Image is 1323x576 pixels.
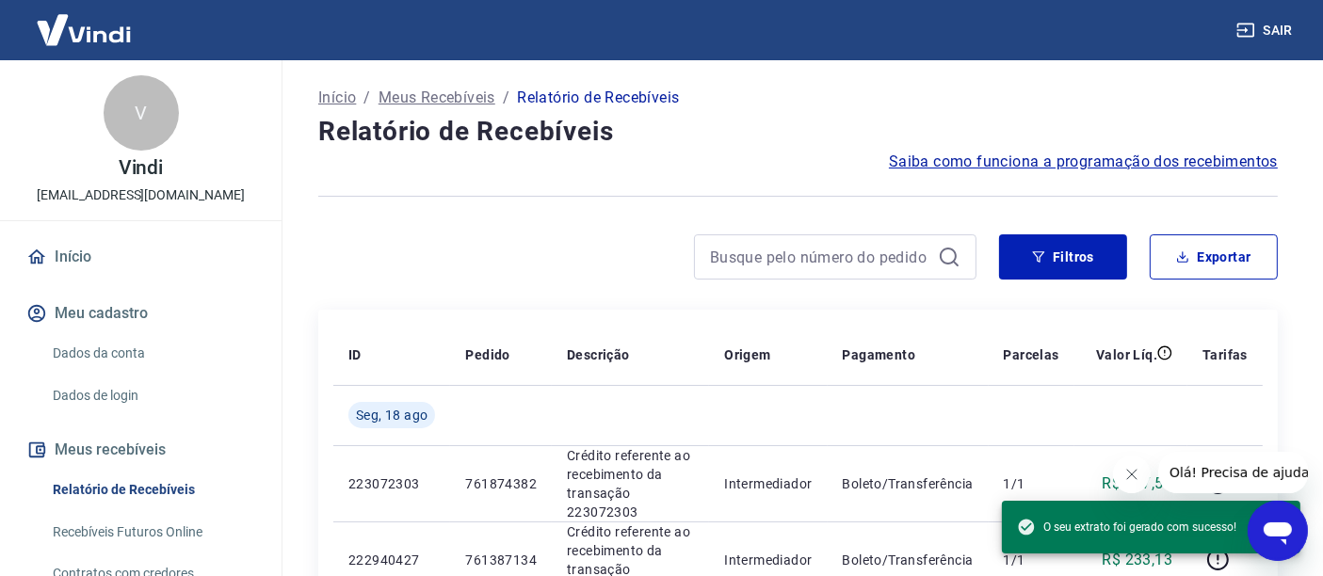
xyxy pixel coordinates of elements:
[1017,518,1236,536] span: O seu extrato foi gerado com sucesso!
[45,513,259,552] a: Recebíveis Futuros Online
[724,551,812,569] p: Intermediador
[23,429,259,471] button: Meus recebíveis
[23,293,259,334] button: Meu cadastro
[1150,234,1278,280] button: Exportar
[843,345,916,364] p: Pagamento
[1004,345,1059,364] p: Parcelas
[710,243,930,271] input: Busque pelo número do pedido
[889,151,1278,173] a: Saiba como funciona a programação dos recebimentos
[1096,345,1157,364] p: Valor Líq.
[567,446,694,521] p: Crédito referente ao recebimento da transação 223072303
[363,87,370,109] p: /
[1158,452,1308,493] iframe: Mensagem da empresa
[45,471,259,509] a: Relatório de Recebíveis
[843,551,974,569] p: Boleto/Transferência
[1103,549,1173,571] p: R$ 233,13
[517,87,679,109] p: Relatório de Recebíveis
[45,376,259,415] a: Dados de login
[104,75,179,151] div: V
[119,158,164,178] p: Vindi
[724,474,812,493] p: Intermediador
[503,87,509,109] p: /
[379,87,495,109] a: Meus Recebíveis
[1103,472,1173,495] p: R$ 297,50
[318,87,356,109] a: Início
[348,474,435,493] p: 223072303
[724,345,770,364] p: Origem
[1004,551,1059,569] p: 1/1
[23,236,259,278] a: Início
[348,345,362,364] p: ID
[11,13,158,28] span: Olá! Precisa de ajuda?
[843,474,974,493] p: Boleto/Transferência
[999,234,1127,280] button: Filtros
[1004,474,1059,493] p: 1/1
[45,334,259,373] a: Dados da conta
[465,474,537,493] p: 761874382
[23,1,145,58] img: Vindi
[567,345,630,364] p: Descrição
[465,551,537,569] p: 761387134
[37,185,245,205] p: [EMAIL_ADDRESS][DOMAIN_NAME]
[348,551,435,569] p: 222940427
[1233,13,1300,48] button: Sair
[1248,501,1308,561] iframe: Botão para abrir a janela de mensagens
[1113,456,1151,493] iframe: Fechar mensagem
[318,113,1278,151] h4: Relatório de Recebíveis
[465,345,509,364] p: Pedido
[1202,345,1248,364] p: Tarifas
[356,406,428,424] span: Seg, 18 ago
